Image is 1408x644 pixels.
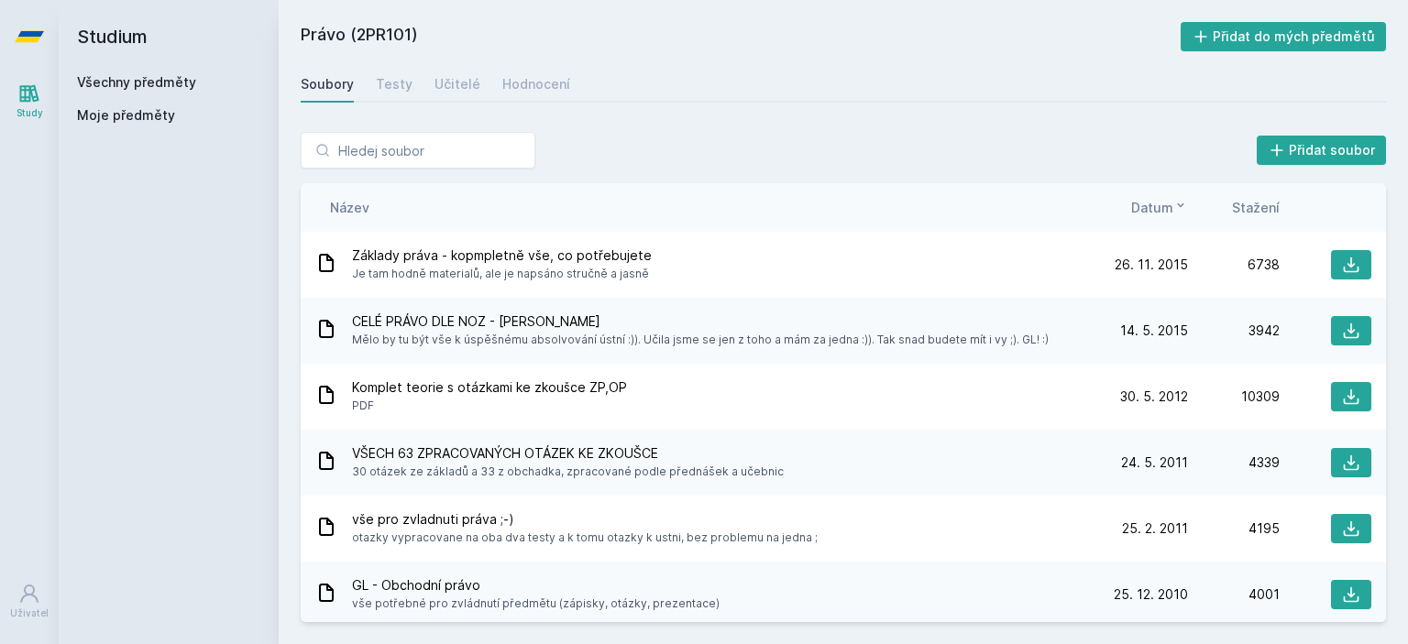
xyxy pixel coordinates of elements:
button: Přidat do mých předmětů [1181,22,1387,51]
a: Testy [376,66,412,103]
span: vše potřebné pro zvládnutí předmětu (zápisky, otázky, prezentace) [352,595,720,613]
h2: Právo (2PR101) [301,22,1181,51]
a: Study [4,73,55,129]
span: 30. 5. 2012 [1120,387,1188,406]
span: 26. 11. 2015 [1115,256,1188,274]
span: Datum [1131,198,1173,217]
div: Učitelé [434,75,480,93]
a: Všechny předměty [77,74,196,90]
div: 3942 [1188,322,1280,340]
div: 4001 [1188,585,1280,604]
span: VŠECH 63 ZPRACOVANÝCH OTÁZEK KE ZKOUŠCE [352,444,784,463]
div: 4195 [1188,519,1280,538]
span: vše pro zvladnuti práva ;-) [352,510,818,529]
div: 4339 [1188,453,1280,472]
div: Soubory [301,75,354,93]
span: 25. 2. 2011 [1122,519,1188,538]
span: 25. 12. 2010 [1114,585,1188,604]
div: 10309 [1188,387,1280,406]
span: otazky vypracovane na oba dva testy a k tomu otazky k ustni, bez problemu na jedna ; [352,529,818,547]
span: 24. 5. 2011 [1121,453,1188,472]
button: Název [330,198,369,217]
span: 30 otázek ze základů a 33 z obchadka, zpracované podle přednášek a učebnic [352,463,784,481]
span: Mělo by tu být vše k úspěšnému absolvování ústní :)). Učila jsme se jen z toho a mám za jedna :))... [352,331,1049,349]
span: 14. 5. 2015 [1120,322,1188,340]
div: 6738 [1188,256,1280,274]
span: Je tam hodně materialů, ale je napsáno stručně a jasně [352,265,652,283]
span: Moje předměty [77,106,175,125]
div: Testy [376,75,412,93]
span: Komplet teorie s otázkami ke zkoušce ZP,OP [352,378,627,397]
span: Základy práva - kopmpletně vše, co potřebujete [352,246,652,265]
button: Přidat soubor [1257,136,1387,165]
input: Hledej soubor [301,132,535,169]
a: Soubory [301,66,354,103]
div: Hodnocení [502,75,570,93]
div: Study [16,106,43,120]
a: Uživatel [4,573,55,629]
span: GL - Obchodní právo [352,576,720,595]
a: Učitelé [434,66,480,103]
div: Uživatel [10,606,49,620]
button: Datum [1131,198,1188,217]
span: PDF [352,397,627,415]
button: Stažení [1232,198,1280,217]
a: Hodnocení [502,66,570,103]
span: CELÉ PRÁVO DLE NOZ - [PERSON_NAME] [352,312,1049,331]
